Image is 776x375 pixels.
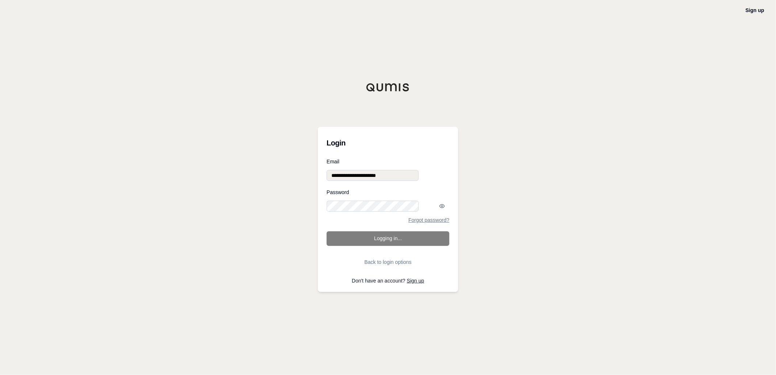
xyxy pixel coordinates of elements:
[408,217,449,223] a: Forgot password?
[327,159,449,164] label: Email
[746,7,764,13] a: Sign up
[366,83,410,92] img: Qumis
[327,255,449,269] button: Back to login options
[327,136,449,150] h3: Login
[327,190,449,195] label: Password
[407,278,424,284] a: Sign up
[327,278,449,283] p: Don't have an account?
